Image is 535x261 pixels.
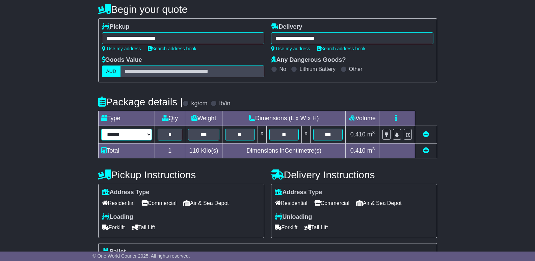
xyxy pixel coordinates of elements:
[102,23,130,31] label: Pickup
[356,198,402,208] span: Air & Sea Depot
[148,46,196,51] a: Search address book
[271,46,310,51] a: Use my address
[102,56,142,64] label: Goods Value
[317,46,366,51] a: Search address book
[141,198,177,208] span: Commercial
[222,111,346,126] td: Dimensions (L x W x H)
[423,131,429,138] a: Remove this item
[258,126,266,143] td: x
[423,147,429,154] a: Add new item
[219,100,230,107] label: lb/in
[102,213,133,221] label: Loading
[98,4,437,15] h4: Begin your quote
[350,147,366,154] span: 0.410
[98,143,155,158] td: Total
[367,131,375,138] span: m
[185,143,222,158] td: Kilo(s)
[102,222,125,233] span: Forklift
[299,66,336,72] label: Lithium Battery
[271,169,437,180] h4: Delivery Instructions
[183,198,229,208] span: Air & Sea Depot
[102,248,126,256] label: Pallet
[275,189,322,196] label: Address Type
[102,198,135,208] span: Residential
[314,198,349,208] span: Commercial
[275,198,307,208] span: Residential
[102,66,121,77] label: AUD
[102,189,150,196] label: Address Type
[349,66,363,72] label: Other
[132,222,155,233] span: Tail Lift
[92,253,190,259] span: © One World Courier 2025. All rights reserved.
[185,111,222,126] td: Weight
[372,130,375,135] sup: 3
[102,46,141,51] a: Use my address
[98,169,264,180] h4: Pickup Instructions
[271,23,302,31] label: Delivery
[350,131,366,138] span: 0.410
[98,96,183,107] h4: Package details |
[304,222,328,233] span: Tail Lift
[275,222,298,233] span: Forklift
[275,213,312,221] label: Unloading
[155,111,185,126] td: Qty
[346,111,379,126] td: Volume
[367,147,375,154] span: m
[189,147,199,154] span: 110
[191,100,207,107] label: kg/cm
[279,66,286,72] label: No
[155,143,185,158] td: 1
[98,111,155,126] td: Type
[301,126,310,143] td: x
[372,146,375,151] sup: 3
[271,56,346,64] label: Any Dangerous Goods?
[222,143,346,158] td: Dimensions in Centimetre(s)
